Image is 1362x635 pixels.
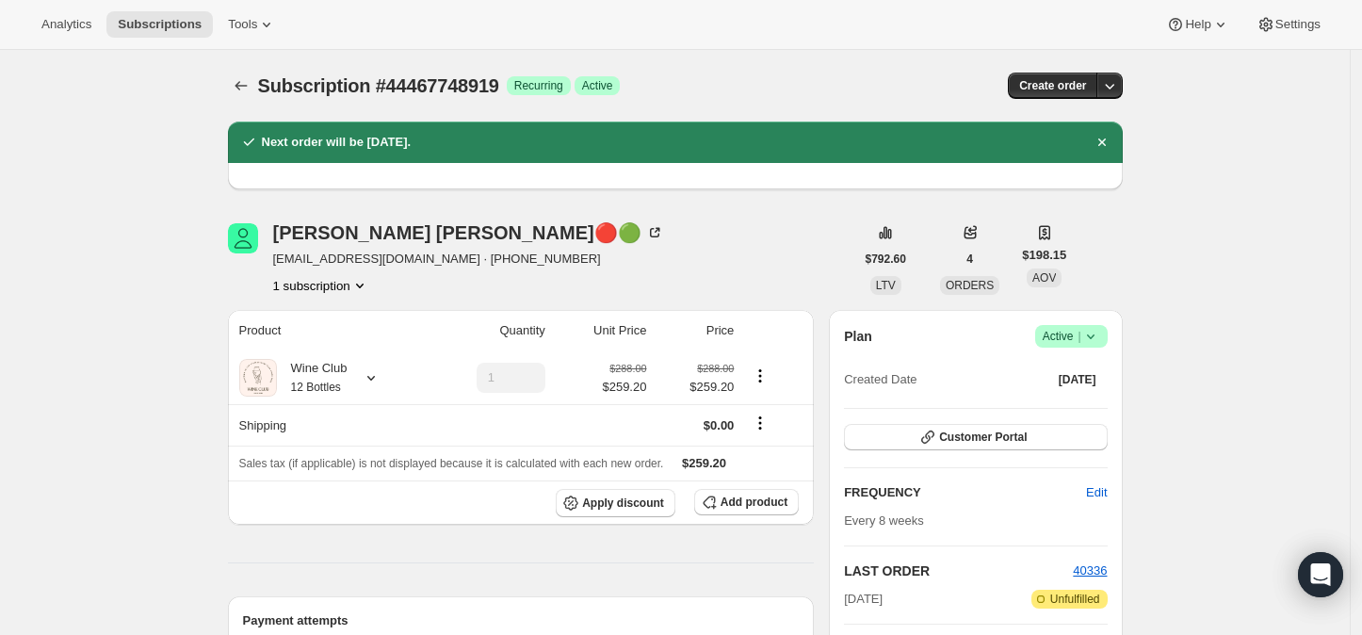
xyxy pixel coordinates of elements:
h2: FREQUENCY [844,483,1086,502]
span: | [1078,329,1080,344]
th: Quantity [425,310,551,351]
small: $288.00 [697,363,734,374]
small: 12 Bottles [291,381,341,394]
span: [EMAIL_ADDRESS][DOMAIN_NAME] · [PHONE_NUMBER] [273,250,664,269]
span: Edit [1086,483,1107,502]
span: Sales tax (if applicable) is not displayed because it is calculated with each new order. [239,457,664,470]
button: Add product [694,489,799,515]
span: Tools [228,17,257,32]
span: Customer Portal [939,430,1027,445]
a: 40336 [1073,563,1107,578]
h2: Plan [844,327,872,346]
h2: LAST ORDER [844,562,1073,580]
div: [PERSON_NAME] [PERSON_NAME]🔴🟢 [273,223,664,242]
span: Create order [1019,78,1086,93]
h2: Payment attempts [243,611,800,630]
span: [DATE] [1059,372,1096,387]
button: $792.60 [854,246,917,272]
span: $792.60 [866,252,906,267]
span: Analytics [41,17,91,32]
div: Wine Club [277,359,348,397]
button: Product actions [745,366,775,386]
span: Created Date [844,370,916,389]
span: Active [582,78,613,93]
button: Customer Portal [844,424,1107,450]
button: Subscriptions [106,11,213,38]
span: Settings [1275,17,1321,32]
button: Help [1155,11,1240,38]
span: Lynda Rizzo-Stowe🔴🟢 [228,223,258,253]
th: Product [228,310,425,351]
button: Apply discount [556,489,675,517]
button: Tools [217,11,287,38]
span: 4 [966,252,973,267]
span: $198.15 [1022,246,1066,265]
span: $259.20 [602,378,646,397]
div: Open Intercom Messenger [1298,552,1343,597]
span: Unfulfilled [1050,592,1100,607]
th: Shipping [228,404,425,446]
th: Unit Price [551,310,653,351]
th: Price [652,310,739,351]
button: Create order [1008,73,1097,99]
span: Subscription #44467748919 [258,75,499,96]
span: Help [1185,17,1210,32]
span: Every 8 weeks [844,513,924,528]
span: Recurring [514,78,563,93]
button: Shipping actions [745,413,775,433]
button: Subscriptions [228,73,254,99]
span: LTV [876,279,896,292]
img: product img [239,359,277,397]
button: 4 [955,246,984,272]
span: $259.20 [682,456,726,470]
span: [DATE] [844,590,883,609]
span: ORDERS [946,279,994,292]
button: Edit [1075,478,1118,508]
span: $0.00 [704,418,735,432]
button: [DATE] [1047,366,1108,393]
small: $288.00 [609,363,646,374]
span: Add product [721,495,787,510]
span: Active [1043,327,1100,346]
span: Subscriptions [118,17,202,32]
button: Analytics [30,11,103,38]
span: AOV [1032,271,1056,285]
button: 40336 [1073,562,1107,580]
button: Settings [1245,11,1332,38]
span: $259.20 [657,378,734,397]
h2: Next order will be [DATE]. [262,133,412,152]
button: Dismiss notification [1089,129,1115,155]
span: Apply discount [582,496,664,511]
button: Product actions [273,276,369,295]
